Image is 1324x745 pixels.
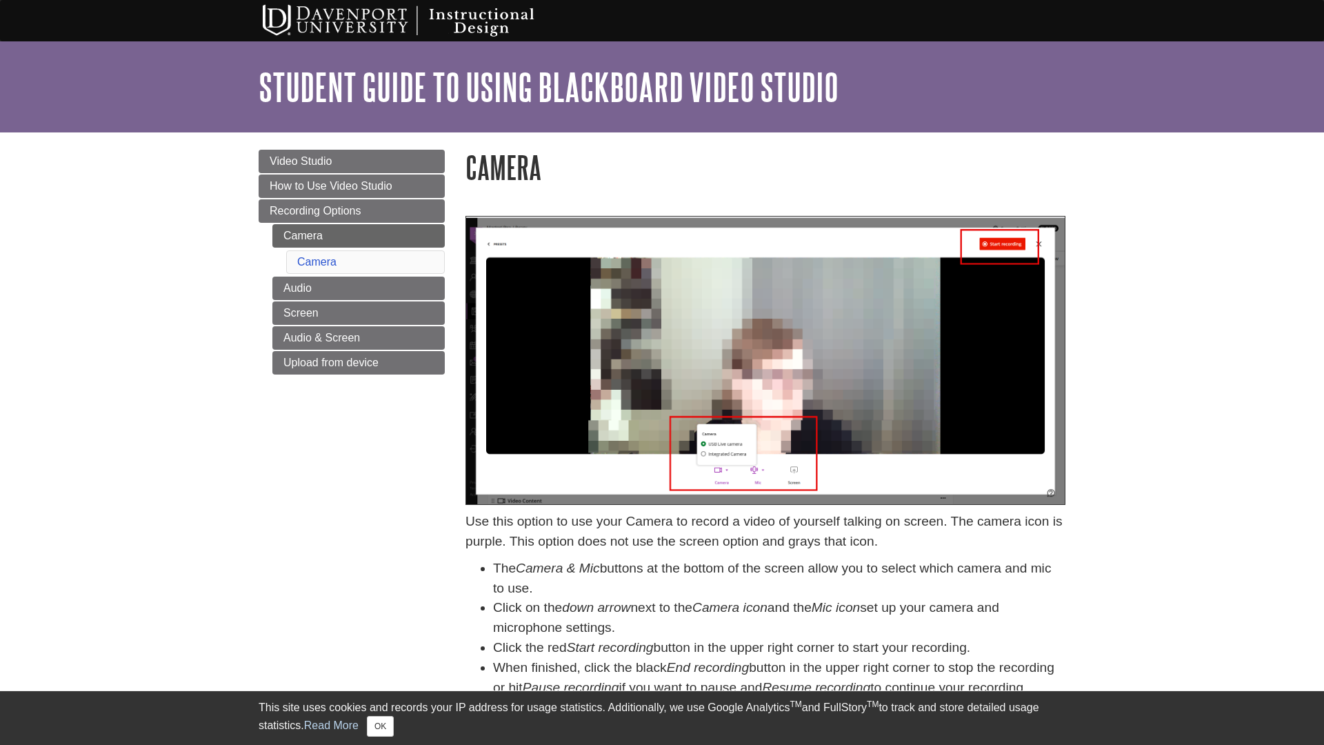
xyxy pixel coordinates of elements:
a: Audio [272,277,445,300]
a: How to Use Video Studio [259,175,445,198]
a: Recording Options [259,199,445,223]
div: Guide Page Menu [259,150,445,375]
em: down arrow [562,600,630,615]
img: camera options [465,216,1065,505]
a: Camera [272,224,445,248]
li: When finished, click the black button in the upper right corner to stop the recording or hit if y... [493,658,1065,698]
em: Pause recording [523,680,619,695]
em: End recording [667,660,749,675]
sup: TM [790,699,801,709]
em: Start recording [567,640,654,655]
a: Video Studio [259,150,445,173]
sup: TM [867,699,879,709]
em: Camera & Mic [516,561,600,575]
span: Video Studio [270,155,332,167]
a: Camera [297,256,337,268]
em: Mic icon [812,600,860,615]
span: Recording Options [270,205,361,217]
em: Resume recording [762,680,870,695]
a: Student Guide to Using Blackboard Video Studio [259,66,839,108]
li: Click the red button in the upper right corner to start your recording. [493,638,1065,658]
h1: Camera [465,150,1065,185]
li: Click on the next to the and the set up your camera and microphone settings. [493,598,1065,638]
a: Audio & Screen [272,326,445,350]
img: Davenport University Instructional Design [252,3,583,38]
a: Read More [304,719,359,731]
span: How to Use Video Studio [270,180,392,192]
p: Use this option to use your Camera to record a video of yourself talking on screen. The camera ic... [465,512,1065,552]
div: This site uses cookies and records your IP address for usage statistics. Additionally, we use Goo... [259,699,1065,737]
li: The buttons at the bottom of the screen allow you to select which camera and mic to use. [493,559,1065,599]
a: Screen [272,301,445,325]
em: Camera icon [692,600,768,615]
button: Close [367,716,394,737]
a: Upload from device [272,351,445,375]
